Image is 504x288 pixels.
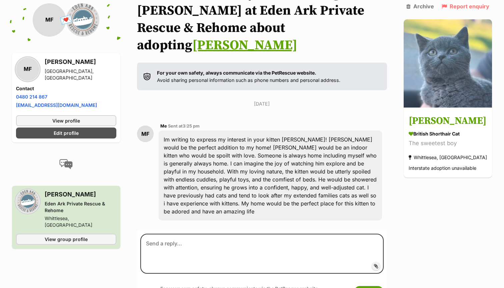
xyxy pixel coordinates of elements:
p: Avoid sharing personal information such as phone numbers and personal address. [157,69,340,84]
a: [PERSON_NAME] British Shorthair Cat The sweetest boy Whittlesea, [GEOGRAPHIC_DATA] Interstate ado... [404,109,492,178]
a: [EMAIL_ADDRESS][DOMAIN_NAME] [16,102,97,108]
div: Whittlesea, [GEOGRAPHIC_DATA] [45,215,116,228]
span: Edit profile [54,130,79,137]
img: Eden Ark Private Rescue & Rehome profile pic [66,3,99,37]
a: 0480 214 867 [16,94,47,100]
a: [PERSON_NAME] [192,37,297,54]
h3: [PERSON_NAME] [45,190,116,199]
img: Eden Ark Private Rescue & Rehome profile pic [16,190,39,213]
img: conversation-icon-4a6f8262b818ee0b60e3300018af0b2d0b884aa5de6e9bcb8d3d4eeb1a70a7c4.svg [59,159,73,169]
span: View profile [52,117,80,124]
div: British Shorthair Cat [409,131,487,138]
a: View profile [16,115,116,126]
div: [GEOGRAPHIC_DATA], [GEOGRAPHIC_DATA] [45,68,116,81]
h3: [PERSON_NAME] [45,57,116,67]
a: Archive [406,3,434,9]
a: Edit profile [16,128,116,139]
span: Sent at [168,124,200,129]
div: Im writing to express my interest in your kitten [PERSON_NAME]! [PERSON_NAME] would be the perfec... [159,131,382,220]
span: Me [160,124,167,129]
span: View group profile [45,236,88,243]
p: [DATE] [137,100,387,107]
div: The sweetest boy [409,139,487,148]
span: 3:25 pm [183,124,200,129]
div: MF [16,58,39,81]
strong: For your own safety, always communicate via the PetRescue website. [157,70,316,76]
span: Interstate adoption unavailable [409,165,476,171]
span: 💌 [59,13,74,27]
img: Taylor [404,19,492,108]
div: Eden Ark Private Rescue & Rehome [45,200,116,214]
a: View group profile [16,234,116,245]
h4: Contact [16,85,116,92]
div: MF [33,3,66,37]
div: MF [137,126,154,142]
div: Whittlesea, [GEOGRAPHIC_DATA] [409,153,487,162]
a: Report enquiry [442,3,489,9]
h3: [PERSON_NAME] [409,114,487,129]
